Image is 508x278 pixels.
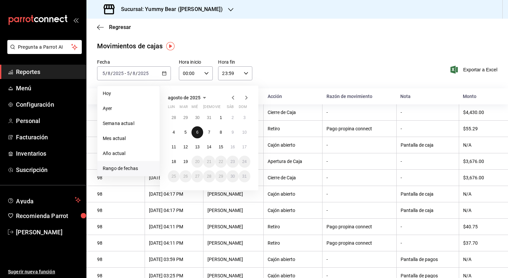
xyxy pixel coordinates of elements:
[102,71,105,76] input: --
[180,105,188,112] abbr: martes
[463,224,497,229] div: $40.75
[183,174,188,179] abbr: 26 de agosto de 2025
[168,141,180,153] button: 11 de agosto de 2025
[401,240,455,246] div: -
[227,126,238,138] button: 9 de agosto de 2025
[401,142,455,148] div: Pantalla de caja
[103,105,154,112] span: Ayer
[231,115,234,120] abbr: 2 de agosto de 2025
[191,105,198,112] abbr: miércoles
[203,156,215,168] button: 21 de agosto de 2025
[215,112,227,124] button: 1 de agosto de 2025
[268,208,318,213] div: Cajón abierto
[97,224,141,229] div: 98
[203,105,242,112] abbr: jueves
[191,156,203,168] button: 20 de agosto de 2025
[16,116,81,125] span: Personal
[180,126,191,138] button: 5 de agosto de 2025
[97,41,163,51] div: Movimientos de cajas
[230,159,235,164] abbr: 23 de agosto de 2025
[219,159,223,164] abbr: 22 de agosto de 2025
[180,170,191,182] button: 26 de agosto de 2025
[207,115,211,120] abbr: 31 de julio de 2025
[220,115,222,120] abbr: 1 de agosto de 2025
[207,145,211,149] abbr: 14 de agosto de 2025
[173,130,175,135] abbr: 4 de agosto de 2025
[242,145,247,149] abbr: 17 de agosto de 2025
[97,191,141,197] div: 98
[264,88,322,104] th: Acción
[168,94,208,102] button: agosto de 2025
[97,257,141,262] div: 98
[172,159,176,164] abbr: 18 de agosto de 2025
[105,71,107,76] span: /
[203,126,215,138] button: 7 de agosto de 2025
[166,42,175,50] button: Tooltip marker
[463,110,497,115] div: $4,430.00
[463,191,497,197] div: N/A
[401,208,455,213] div: Pantalla de caja
[326,142,392,148] div: -
[16,133,81,142] span: Facturación
[268,126,318,131] div: Retiro
[268,142,318,148] div: Cajón abierto
[103,165,154,172] span: Rango de fechas
[97,60,171,64] label: Fecha
[230,174,235,179] abbr: 30 de agosto de 2025
[207,224,259,229] div: [PERSON_NAME]
[195,145,199,149] abbr: 13 de agosto de 2025
[149,191,199,197] div: [DATE] 04:17 PM
[97,175,141,180] div: 98
[227,156,238,168] button: 23 de agosto de 2025
[196,130,198,135] abbr: 6 de agosto de 2025
[207,240,259,246] div: [PERSON_NAME]
[242,174,247,179] abbr: 31 de agosto de 2025
[401,110,455,115] div: -
[401,159,455,164] div: -
[5,48,82,55] a: Pregunta a Parrot AI
[463,142,497,148] div: N/A
[452,66,497,74] button: Exportar a Excel
[132,71,136,76] input: --
[239,126,250,138] button: 10 de agosto de 2025
[172,115,176,120] abbr: 28 de julio de 2025
[326,240,392,246] div: Pago propina connect
[220,130,222,135] abbr: 8 de agosto de 2025
[326,257,392,262] div: -
[113,71,124,76] input: ----
[401,175,455,180] div: -
[268,224,318,229] div: Retiro
[18,44,71,51] span: Pregunta a Parrot AI
[207,208,259,213] div: [PERSON_NAME]
[149,257,199,262] div: [DATE] 03:59 PM
[180,141,191,153] button: 12 de agosto de 2025
[168,126,180,138] button: 4 de agosto de 2025
[243,115,246,120] abbr: 3 de agosto de 2025
[136,71,138,76] span: /
[231,130,234,135] abbr: 9 de agosto de 2025
[207,159,211,164] abbr: 21 de agosto de 2025
[207,257,259,262] div: [PERSON_NAME]
[149,175,199,180] div: [DATE] 04:19 PM
[195,115,199,120] abbr: 30 de julio de 2025
[242,130,247,135] abbr: 10 de agosto de 2025
[239,112,250,124] button: 3 de agosto de 2025
[191,141,203,153] button: 13 de agosto de 2025
[230,145,235,149] abbr: 16 de agosto de 2025
[227,105,234,112] abbr: sábado
[97,240,141,246] div: 98
[183,115,188,120] abbr: 29 de julio de 2025
[268,257,318,262] div: Cajón abierto
[326,224,392,229] div: Pago propina connect
[111,71,113,76] span: /
[401,224,455,229] div: -
[16,100,81,109] span: Configuración
[183,145,188,149] abbr: 12 de agosto de 2025
[168,156,180,168] button: 18 de agosto de 2025
[239,105,247,112] abbr: domingo
[149,224,199,229] div: [DATE] 04:11 PM
[268,159,318,164] div: Apertura de Caja
[203,170,215,182] button: 28 de agosto de 2025
[401,126,455,131] div: -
